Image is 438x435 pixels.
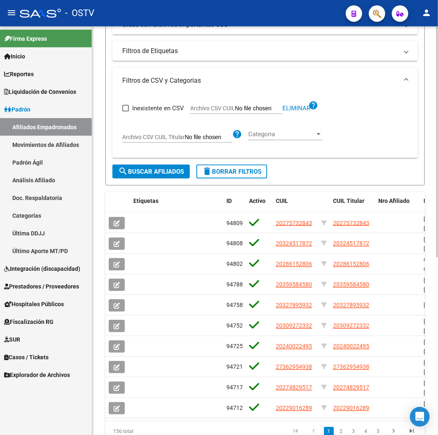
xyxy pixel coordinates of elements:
[330,192,375,219] datatable-header-cell: CUIL Titular
[118,166,128,176] mat-icon: search
[122,47,398,56] mat-panel-title: Filtros de Etiquetas
[246,192,273,219] datatable-header-cell: Activo
[226,384,243,391] span: 94717
[112,41,418,61] mat-expansion-panel-header: Filtros de Etiquetas
[333,198,364,204] span: CUIL Titular
[130,192,223,219] datatable-header-cell: Etiquetas
[4,370,70,379] span: Explorador de Archivos
[282,105,310,112] span: Eliminar
[65,4,94,22] span: - OSTV
[375,192,420,219] datatable-header-cell: Nro Afiliado
[202,166,212,176] mat-icon: delete
[4,317,54,326] span: Fiscalización RG
[333,405,369,412] span: 20229016289
[282,106,310,111] button: Eliminar
[4,353,49,362] span: Casos / Tickets
[4,34,47,43] span: Firma Express
[276,364,312,370] span: 27362954938
[226,343,243,350] span: 94725
[122,134,185,140] span: Archivo CSV CUIL Titular
[132,103,184,113] span: Inexistente en CSV
[276,323,312,329] span: 20309272332
[232,129,242,139] mat-icon: help
[4,105,30,114] span: Padrón
[273,192,318,219] datatable-header-cell: CUIL
[226,302,243,309] span: 94758
[333,220,369,226] span: 20275732843
[276,240,312,247] span: 20324517872
[226,364,243,370] span: 94721
[118,168,184,175] span: Buscar Afiliados
[276,405,312,412] span: 20229016289
[249,198,266,204] span: Activo
[190,105,235,112] span: Archivo CSV CUIL
[276,302,312,309] span: 20327895932
[4,264,80,273] span: Integración (discapacidad)
[333,343,369,350] span: 20240022495
[276,384,312,391] span: 20274829517
[308,100,318,110] mat-icon: help
[4,87,76,96] span: Liquidación de Convenios
[112,67,418,94] mat-expansion-panel-header: Filtros de CSV y Categorias
[196,165,267,179] button: Borrar Filtros
[333,384,369,391] span: 20274829517
[333,302,369,309] span: 20327895932
[4,335,20,344] span: SUR
[422,8,431,18] mat-icon: person
[248,130,315,138] span: Categoria
[226,261,243,268] span: 94802
[276,261,312,268] span: 20286152806
[226,323,243,329] span: 94752
[333,240,369,247] span: 20324517872
[202,168,261,175] span: Borrar Filtros
[223,192,246,219] datatable-header-cell: ID
[226,405,243,412] span: 94712
[333,261,369,268] span: 20286152806
[112,94,418,158] div: Filtros de CSV y Categorias
[235,105,282,112] input: Archivo CSV CUIL
[333,323,369,329] span: 20309272332
[4,300,64,309] span: Hospitales Públicos
[276,220,312,226] span: 20275732843
[4,52,25,61] span: Inicio
[4,282,79,291] span: Prestadores / Proveedores
[333,364,369,370] span: 27362954938
[112,165,190,179] button: Buscar Afiliados
[276,198,288,204] span: CUIL
[226,198,232,204] span: ID
[276,343,312,350] span: 20240022495
[410,407,430,427] div: Open Intercom Messenger
[378,198,410,204] span: Nro Afiliado
[226,220,243,226] span: 94809
[333,281,369,288] span: 20359584580
[226,240,243,247] span: 94808
[276,281,312,288] span: 20359584580
[4,70,34,79] span: Reportes
[7,8,16,18] mat-icon: menu
[226,281,243,288] span: 94788
[185,134,232,141] input: Archivo CSV CUIL Titular
[133,198,158,204] span: Etiquetas
[122,76,398,85] mat-panel-title: Filtros de CSV y Categorias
